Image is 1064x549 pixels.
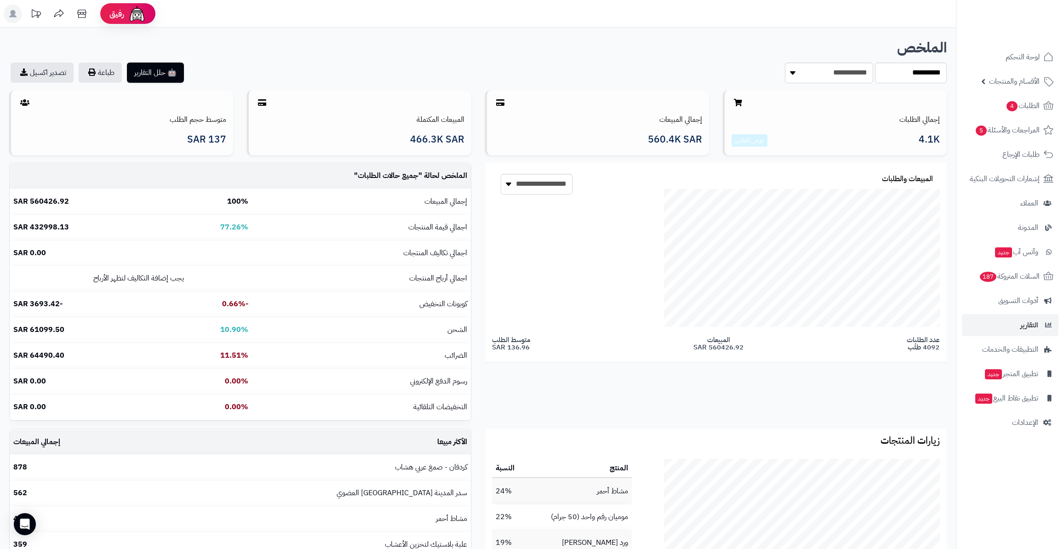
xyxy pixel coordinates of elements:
td: سدر المدينة [GEOGRAPHIC_DATA] العضوي [140,480,470,506]
span: إشعارات التحويلات البنكية [970,172,1040,185]
span: الطلبات [1006,99,1040,112]
td: إجمالي المبيعات [252,189,471,214]
b: 562 [13,487,27,498]
td: الشحن [252,317,471,343]
span: العملاء [1020,197,1038,210]
a: عرض التقارير [735,136,764,145]
td: رسوم الدفع الإلكتروني [252,369,471,394]
a: إجمالي المبيعات [659,114,702,125]
a: المبيعات المكتملة [417,114,464,125]
b: 77.26% [220,222,248,233]
b: 0.00% [225,401,248,412]
a: تحديثات المنصة [24,5,47,25]
span: التطبيقات والخدمات [982,343,1038,356]
span: جديد [985,369,1002,379]
b: 0.00 SAR [13,376,46,387]
b: 432 [13,513,27,524]
span: 466.3K SAR [410,134,464,145]
span: عدد الطلبات 4092 طلب [907,336,940,351]
span: جميع حالات الطلبات [358,170,418,181]
span: الإعدادات [1012,416,1038,429]
a: التطبيقات والخدمات [962,338,1058,360]
span: 4 [1006,101,1018,111]
th: المنتج [518,459,632,478]
a: الإعدادات [962,412,1058,434]
td: كردفان - صمغ عربي هشاب [140,455,470,480]
a: أدوات التسويق [962,290,1058,312]
a: لوحة التحكم [962,46,1058,68]
a: تطبيق المتجرجديد [962,363,1058,385]
span: 560.4K SAR [648,134,702,145]
td: موميان رقم واحد (50 جرام) [518,504,632,530]
span: أدوات التسويق [998,294,1038,307]
span: 187 [979,271,997,282]
div: Open Intercom Messenger [14,513,36,535]
a: المدونة [962,217,1058,239]
a: المراجعات والأسئلة5 [962,119,1058,141]
button: 🤖 حلل التقارير [127,63,184,83]
b: 0.00 SAR [13,247,46,258]
span: المراجعات والأسئلة [975,124,1040,137]
a: طلبات الإرجاع [962,143,1058,166]
b: 878 [13,462,27,473]
td: كوبونات التخفيض [252,292,471,317]
span: الأقسام والمنتجات [989,75,1040,88]
img: ai-face.png [128,5,146,23]
td: مشاط أحمر [518,479,632,504]
a: إشعارات التحويلات البنكية [962,168,1058,190]
span: السلات المتروكة [979,270,1040,283]
b: 432998.13 SAR [13,222,69,233]
td: مشاط أحمر [140,506,470,532]
a: إجمالي الطلبات [899,114,940,125]
span: متوسط الطلب 136.96 SAR [492,336,530,351]
small: يجب إضافة التكاليف لتظهر الأرباح [93,273,184,284]
span: وآتس آب [994,246,1038,258]
b: 10.90% [220,324,248,335]
td: اجمالي تكاليف المنتجات [252,240,471,266]
b: الملخص [897,37,947,58]
b: 100% [227,196,248,207]
td: اجمالي قيمة المنتجات [252,215,471,240]
th: النسبة [492,459,518,478]
b: -0.66% [222,298,248,309]
span: رفيق [109,8,124,19]
b: 64490.40 SAR [13,350,64,361]
b: 61099.50 SAR [13,324,64,335]
td: الملخص لحالة " " [252,163,471,189]
span: لوحة التحكم [1006,51,1040,63]
span: المدونة [1018,221,1038,234]
span: 137 SAR [187,134,226,145]
button: طباعة [79,63,122,83]
a: العملاء [962,192,1058,214]
td: التخفيضات التلقائية [252,395,471,420]
span: طلبات الإرجاع [1002,148,1040,161]
a: التقارير [962,314,1058,336]
span: التقارير [1020,319,1038,332]
a: تصدير اكسيل [11,63,74,83]
span: تطبيق نقاط البيع [974,392,1038,405]
span: جديد [975,394,992,404]
a: الطلبات4 [962,95,1058,117]
td: الضرائب [252,343,471,368]
td: إجمالي المبيعات [10,429,140,455]
span: 4.1K [919,134,940,147]
b: -3693.42 SAR [13,298,63,309]
td: الأكثر مبيعا [140,429,470,455]
b: 560426.92 SAR [13,196,69,207]
td: 24% [492,479,518,504]
b: 0.00% [225,376,248,387]
b: 0.00 SAR [13,401,46,412]
td: اجمالي أرباح المنتجات [252,266,471,291]
a: وآتس آبجديد [962,241,1058,263]
span: جديد [995,247,1012,257]
h3: المبيعات والطلبات [882,175,933,183]
h3: زيارات المنتجات [492,435,940,446]
span: المبيعات 560426.92 SAR [693,336,744,351]
span: 5 [975,125,987,136]
img: logo-2.png [1001,7,1055,26]
a: تطبيق نقاط البيعجديد [962,387,1058,409]
b: 11.51% [220,350,248,361]
a: متوسط حجم الطلب [170,114,226,125]
a: السلات المتروكة187 [962,265,1058,287]
span: تطبيق المتجر [984,367,1038,380]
